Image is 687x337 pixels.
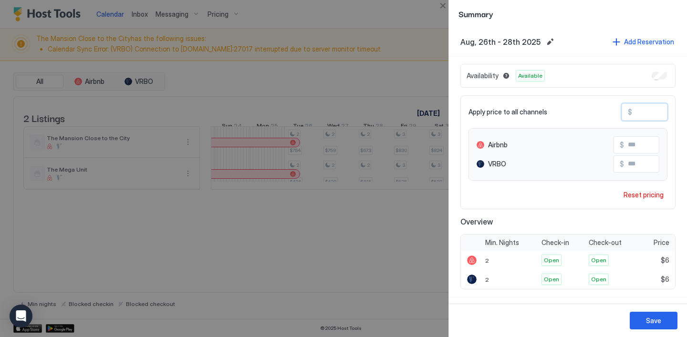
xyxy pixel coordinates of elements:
[518,71,542,80] span: Available
[460,217,676,226] span: Overview
[661,275,669,284] span: $6
[460,37,541,47] span: Aug, 26th - 28th 2025
[485,276,489,283] span: 2
[591,256,606,265] span: Open
[661,256,669,265] span: $6
[620,188,667,201] button: Reset pricing
[544,256,559,265] span: Open
[544,275,559,284] span: Open
[620,160,624,168] span: $
[620,141,624,149] span: $
[630,312,677,329] button: Save
[485,257,489,264] span: 2
[467,71,499,80] span: Availability
[488,141,508,149] span: Airbnb
[541,238,569,247] span: Check-in
[10,305,32,327] div: Open Intercom Messenger
[611,35,676,48] button: Add Reservation
[485,238,519,247] span: Min. Nights
[468,108,547,116] span: Apply price to all channels
[624,190,664,200] div: Reset pricing
[646,316,661,326] div: Save
[589,238,622,247] span: Check-out
[624,37,674,47] div: Add Reservation
[654,238,669,247] span: Price
[591,275,606,284] span: Open
[500,70,512,82] button: Blocked dates override all pricing rules and remain unavailable until manually unblocked
[488,160,506,168] span: VRBO
[544,36,556,48] button: Edit date range
[458,8,677,20] span: Summary
[628,108,632,116] span: $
